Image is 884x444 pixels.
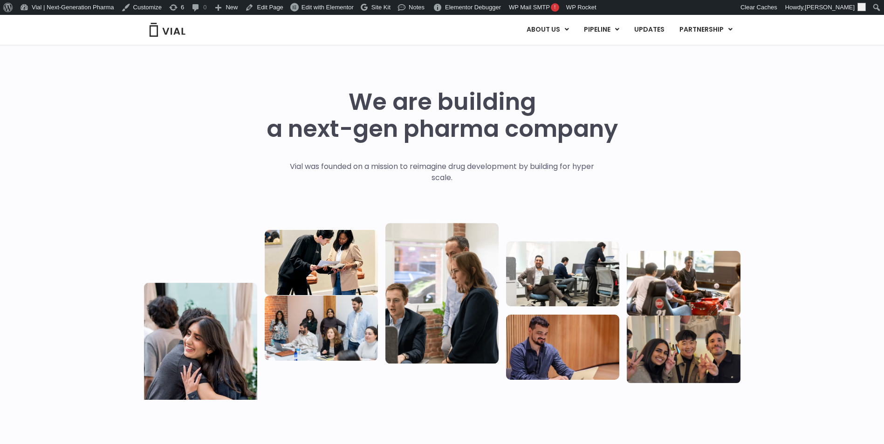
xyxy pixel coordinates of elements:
a: UPDATES [627,22,672,38]
img: Group of people playing whirlyball [627,251,740,316]
span: Edit with Elementor [302,4,354,11]
span: Site Kit [371,4,391,11]
span: [PERSON_NAME] [805,4,855,11]
img: Man working at a computer [506,315,619,380]
a: ABOUT USMenu Toggle [519,22,576,38]
img: Vial Logo [149,23,186,37]
img: Vial Life [144,283,257,423]
img: Three people working in an office [506,241,619,306]
span: ! [551,3,559,12]
img: Group of 3 people smiling holding up the peace sign [627,316,740,383]
img: Two people looking at a paper talking. [265,230,378,295]
a: PARTNERSHIPMenu Toggle [672,22,740,38]
a: PIPELINEMenu Toggle [576,22,626,38]
p: Vial was founded on a mission to reimagine drug development by building for hyper scale. [280,161,604,183]
img: Eight people standing and sitting in an office [265,296,378,361]
h1: We are building a next-gen pharma company [267,88,618,142]
img: Group of three people standing around a computer looking at the screen [385,223,499,363]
